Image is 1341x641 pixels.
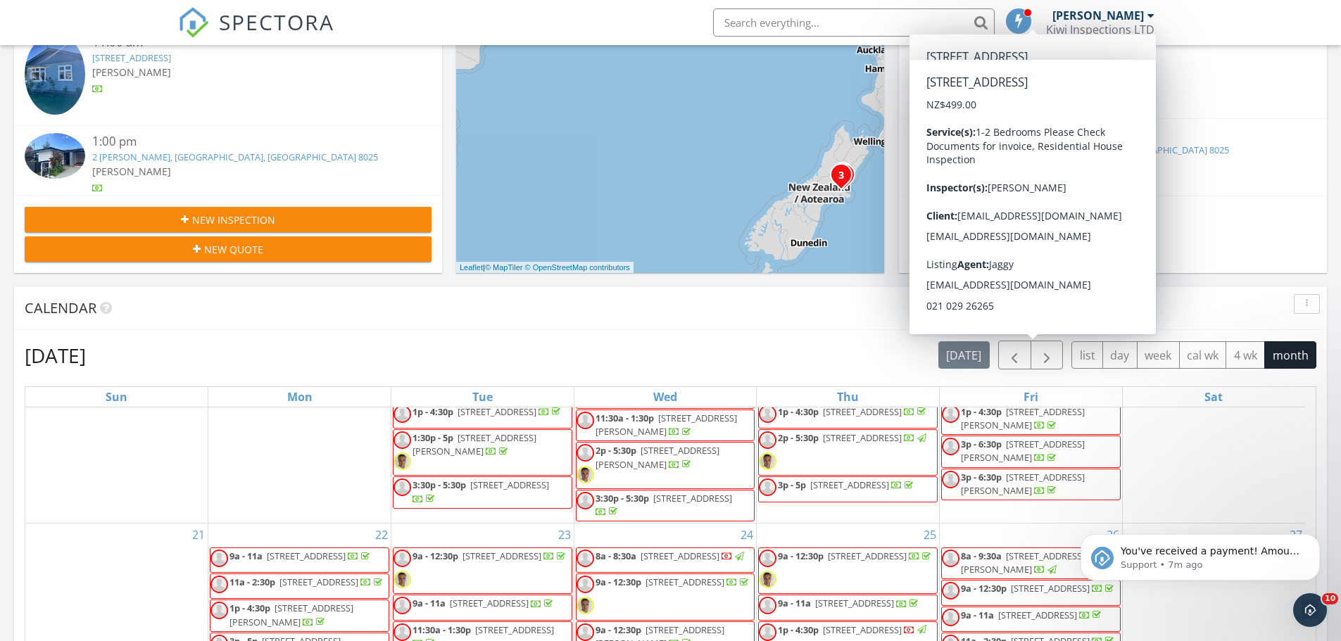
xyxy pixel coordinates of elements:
iframe: Intercom live chat [1293,593,1327,627]
a: 9a - 11a [STREET_ADDRESS] [229,550,372,562]
img: default-user-f0147aede5fd5fa78ca7ade42f37bd4542148d508eef1c3d3ea960f66861d68b.jpg [577,492,594,509]
div: Kiwi Inspections LTD [1046,23,1154,37]
a: 1:30p - 5p [STREET_ADDRESS][PERSON_NAME] [413,431,536,457]
img: default-user-f0147aede5fd5fa78ca7ade42f37bd4542148d508eef1c3d3ea960f66861d68b.jpg [394,478,411,496]
span: [STREET_ADDRESS] [646,576,724,588]
a: 11:30a - 1:30p [STREET_ADDRESS][PERSON_NAME] [576,410,755,441]
div: [DATE] 3:00 pm [943,203,1283,221]
span: 9a - 12:30p [596,576,641,588]
a: 9a - 11a [STREET_ADDRESS] [393,595,572,620]
span: 9a - 12:30p [596,623,641,636]
span: New Inspection [192,212,275,227]
a: Leaflet [460,263,483,272]
div: 1:00 pm [92,133,398,151]
img: philipmetaxas.jpg [577,597,594,614]
img: default-user-f0147aede5fd5fa78ca7ade42f37bd4542148d508eef1c3d3ea960f66861d68b.jpg [759,623,776,641]
button: Previous month [998,341,1031,369]
a: Go to September 23, 2025 [555,523,574,546]
a: SPECTORA [178,19,334,49]
a: 1p - 4:30p [STREET_ADDRESS][PERSON_NAME] [941,403,1121,435]
a: Friday [1021,387,1041,407]
span: 11:30a - 1:30p [413,623,471,636]
span: [STREET_ADDRESS] [823,623,902,636]
img: default-user-f0147aede5fd5fa78ca7ade42f37bd4542148d508eef1c3d3ea960f66861d68b.jpg [942,550,959,567]
a: Sunday [103,387,130,407]
span: [STREET_ADDRESS][PERSON_NAME] [961,438,1085,464]
input: Search everything... [713,8,995,37]
a: 11a - 2:30p [STREET_ADDRESS] [210,573,389,599]
a: Go to September 22, 2025 [372,523,391,546]
img: philipmetaxas.jpg [394,452,411,470]
a: 1:30p - 5p [STREET_ADDRESS][PERSON_NAME] [393,429,572,476]
span: [STREET_ADDRESS][PERSON_NAME] [229,602,353,628]
div: 2 Ader Cl, Christchurch, Canterbury Region 8025 [841,174,850,183]
img: default-user-f0147aede5fd5fa78ca7ade42f37bd4542148d508eef1c3d3ea960f66861d68b.jpg [577,576,594,593]
img: default-user-f0147aede5fd5fa78ca7ade42f37bd4542148d508eef1c3d3ea960f66861d68b.jpg [394,597,411,614]
img: default-user-f0147aede5fd5fa78ca7ade42f37bd4542148d508eef1c3d3ea960f66861d68b.jpg [577,550,594,567]
a: 2p - 5:30p [STREET_ADDRESS][PERSON_NAME] [596,444,719,470]
a: [STREET_ADDRESS] [92,51,171,64]
img: 9550928%2Freports%2F8d771f82-e37a-4641-8e6a-3c5cb09fa799%2Fcover_photos%2FtzdU8YWffxWdXYUV4yyp%2F... [25,133,85,179]
a: Go to September 21, 2025 [189,523,208,546]
a: 3p - 5p [STREET_ADDRESS] [778,478,916,491]
a: 11:00 am [STREET_ADDRESS] [PERSON_NAME] [25,34,432,118]
a: Monday [284,387,315,407]
span: [STREET_ADDRESS] [458,405,536,418]
a: 9a - 12:30p [STREET_ADDRESS] [393,547,572,594]
span: 11a - 2:30p [229,576,275,588]
a: Go to September 24, 2025 [738,523,756,546]
a: 9a - 11a [STREET_ADDRESS] [413,597,555,609]
button: New Quote [25,236,432,262]
div: [PERSON_NAME] [1052,8,1144,23]
span: 8a - 9:30a [961,550,1002,562]
a: [STREET_ADDRESS] [943,221,1022,234]
span: 1:30p - 5p [413,431,453,444]
span: [STREET_ADDRESS] [823,431,902,444]
img: default-user-f0147aede5fd5fa78ca7ade42f37bd4542148d508eef1c3d3ea960f66861d68b.jpg [577,623,594,641]
a: 3p - 6:30p [STREET_ADDRESS][PERSON_NAME] [961,438,1085,464]
button: week [1137,341,1180,369]
img: 9550574%2Fcover_photos%2FgGEvhJ6Rum7RXg0r3d4v%2Fsmall.jpg [25,34,85,115]
span: Calendar [25,298,96,317]
a: 3p - 6:30p [STREET_ADDRESS][PERSON_NAME] [941,469,1121,500]
button: list [1071,341,1103,369]
span: [STREET_ADDRESS] [653,492,732,504]
img: default-user-f0147aede5fd5fa78ca7ade42f37bd4542148d508eef1c3d3ea960f66861d68b.jpg [394,550,411,567]
img: 9550928%2Freports%2F8d771f82-e37a-4641-8e6a-3c5cb09fa799%2Fcover_photos%2FtzdU8YWffxWdXYUV4yyp%2F... [909,126,936,146]
button: day [1102,341,1138,369]
span: 3:30p - 5:30p [413,478,466,491]
a: 1:00 pm 2 [PERSON_NAME], [GEOGRAPHIC_DATA], [GEOGRAPHIC_DATA] 8025 [PERSON_NAME] [25,133,432,196]
div: 49 Holmwood road , Christchurch, Canterbury Region 8014 [844,174,852,183]
img: default-user-f0147aede5fd5fa78ca7ade42f37bd4542148d508eef1c3d3ea960f66861d68b.jpg [942,438,959,455]
a: 3:30p - 5:30p [STREET_ADDRESS] [393,476,572,508]
img: default-user-f0147aede5fd5fa78ca7ade42f37bd4542148d508eef1c3d3ea960f66861d68b.jpg [942,471,959,488]
a: 9a - 12:30p [STREET_ADDRESS] [576,573,755,620]
a: 2p - 5:30p [STREET_ADDRESS] [758,429,938,476]
span: [STREET_ADDRESS][PERSON_NAME] [596,444,719,470]
img: default-user-f0147aede5fd5fa78ca7ade42f37bd4542148d508eef1c3d3ea960f66861d68b.jpg [942,405,959,423]
img: 9554553%2Fcover_photos%2FoTeOGIsk3YHzbDgveZcl%2Fsmall.jpg [909,203,936,239]
a: 1p - 4:30p [STREET_ADDRESS] [393,403,572,429]
span: [STREET_ADDRESS][PERSON_NAME] [413,431,536,457]
span: 1p - 4:30p [413,405,453,418]
img: default-user-f0147aede5fd5fa78ca7ade42f37bd4542148d508eef1c3d3ea960f66861d68b.jpg [210,602,228,619]
span: 9a - 11a [961,609,994,621]
span: [STREET_ADDRESS] [828,550,907,562]
img: default-user-f0147aede5fd5fa78ca7ade42f37bd4542148d508eef1c3d3ea960f66861d68b.jpg [759,405,776,423]
span: 2p - 5:30p [596,444,636,457]
a: 1p - 4:30p [STREET_ADDRESS][PERSON_NAME] [210,599,389,631]
span: [STREET_ADDRESS][PERSON_NAME] [596,412,737,438]
a: [DATE] 3:00 pm [STREET_ADDRESS] [PERSON_NAME] [909,203,1316,266]
a: 2 [PERSON_NAME], [GEOGRAPHIC_DATA], [GEOGRAPHIC_DATA] 8025 [943,144,1229,156]
img: The Best Home Inspection Software - Spectora [178,7,209,38]
img: default-user-f0147aede5fd5fa78ca7ade42f37bd4542148d508eef1c3d3ea960f66861d68b.jpg [577,412,594,429]
a: 8a - 8:30a [STREET_ADDRESS] [576,547,755,573]
a: [STREET_ADDRESS] [943,65,1022,78]
span: [PERSON_NAME] [943,235,1022,248]
a: 1p - 4:30p [STREET_ADDRESS] [758,403,938,429]
a: 11:30a - 1:30p [STREET_ADDRESS][PERSON_NAME] [596,412,737,438]
span: 1p - 4:30p [229,602,270,614]
span: 1p - 4:30p [961,405,1002,418]
img: philipmetaxas.jpg [394,571,411,588]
